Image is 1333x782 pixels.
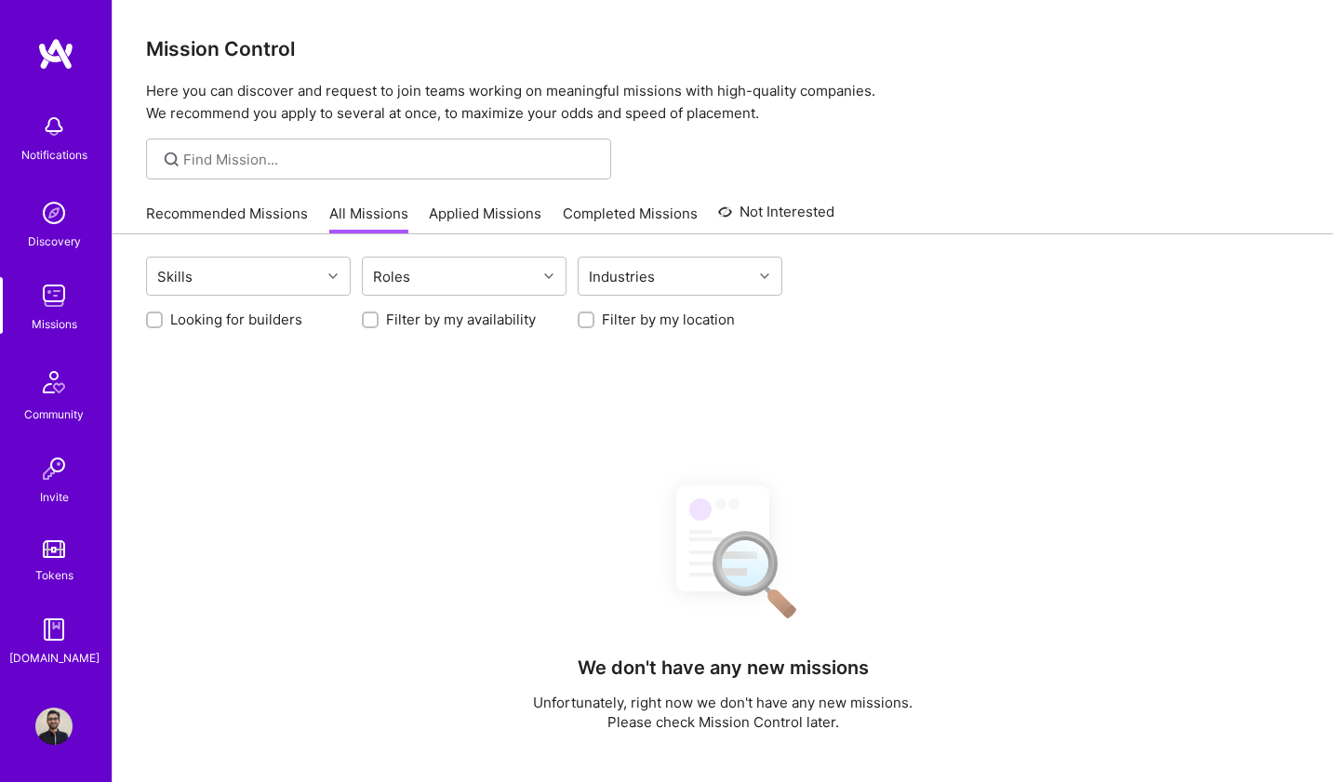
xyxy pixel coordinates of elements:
[9,648,100,668] div: [DOMAIN_NAME]
[386,310,536,329] label: Filter by my availability
[35,565,73,585] div: Tokens
[28,232,81,251] div: Discovery
[544,272,553,281] i: icon Chevron
[563,204,698,234] a: Completed Missions
[40,487,69,507] div: Invite
[35,277,73,314] img: teamwork
[183,150,597,169] input: Find Mission...
[644,469,802,631] img: No Results
[35,708,73,745] img: User Avatar
[718,201,834,234] a: Not Interested
[368,263,415,290] div: Roles
[153,263,197,290] div: Skills
[35,108,73,145] img: bell
[170,310,302,329] label: Looking for builders
[329,204,408,234] a: All Missions
[32,314,77,334] div: Missions
[31,708,77,745] a: User Avatar
[584,263,660,290] div: Industries
[161,149,182,170] i: icon SearchGrey
[533,712,913,732] p: Please check Mission Control later.
[146,204,308,234] a: Recommended Missions
[760,272,769,281] i: icon Chevron
[21,145,87,165] div: Notifications
[37,37,74,71] img: logo
[146,80,1300,125] p: Here you can discover and request to join teams working on meaningful missions with high-quality ...
[35,194,73,232] img: discovery
[328,272,338,281] i: icon Chevron
[35,450,73,487] img: Invite
[32,360,76,404] img: Community
[43,540,65,558] img: tokens
[35,611,73,648] img: guide book
[146,37,1300,60] h3: Mission Control
[578,656,869,679] h4: We don't have any new missions
[24,404,84,424] div: Community
[602,310,735,329] label: Filter by my location
[533,693,913,712] p: Unfortunately, right now we don't have any new missions.
[429,204,541,234] a: Applied Missions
